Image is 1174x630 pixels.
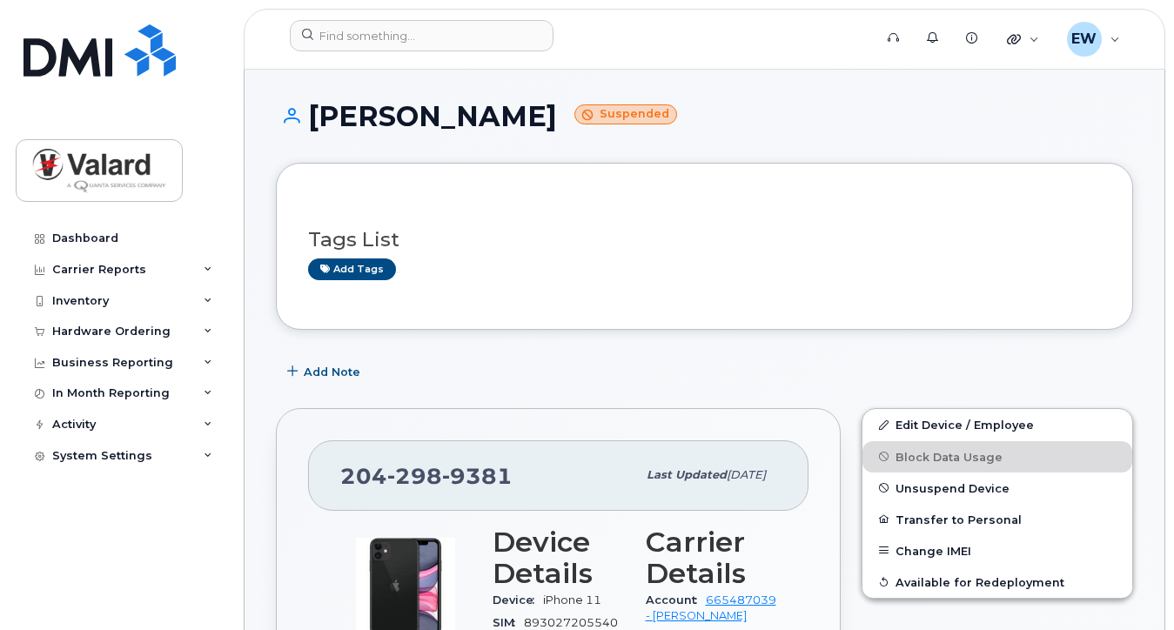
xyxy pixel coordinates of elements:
span: Add Note [304,364,360,380]
small: Suspended [574,104,677,124]
button: Unsuspend Device [862,473,1132,504]
button: Transfer to Personal [862,504,1132,535]
h3: Carrier Details [646,526,778,589]
span: Unsuspend Device [896,481,1010,494]
a: 665487039 - [PERSON_NAME] [646,593,776,622]
h1: [PERSON_NAME] [276,101,1133,131]
span: SIM [493,616,524,629]
button: Block Data Usage [862,441,1132,473]
span: Last updated [647,468,727,481]
h3: Device Details [493,526,625,589]
span: 298 [387,463,442,489]
span: Available for Redeployment [896,575,1064,588]
span: Device [493,593,543,607]
h3: Tags List [308,229,1101,251]
span: Account [646,593,706,607]
span: 204 [340,463,513,489]
button: Add Note [276,356,375,387]
span: 9381 [442,463,513,489]
a: Edit Device / Employee [862,409,1132,440]
button: Available for Redeployment [862,566,1132,598]
span: [DATE] [727,468,766,481]
button: Change IMEI [862,535,1132,566]
span: iPhone 11 [543,593,601,607]
a: Add tags [308,258,396,280]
